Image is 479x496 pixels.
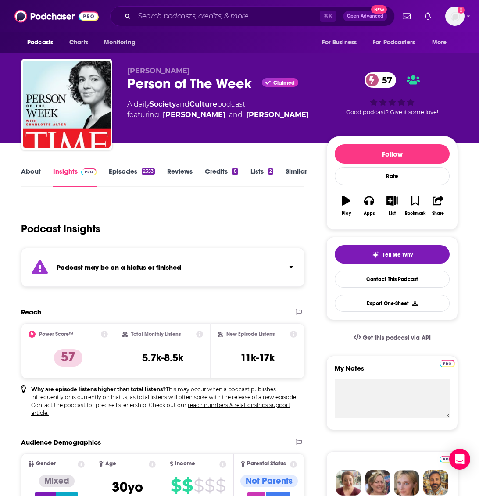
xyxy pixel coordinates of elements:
[21,167,41,187] a: About
[371,5,387,14] span: New
[347,327,438,349] a: Get this podcast via API
[343,11,387,21] button: Open AdvancedNew
[246,110,309,120] div: [PERSON_NAME]
[54,349,82,367] p: 57
[335,190,357,221] button: Play
[240,475,298,487] div: Not Parents
[335,144,450,164] button: Follow
[373,36,415,49] span: For Podcasters
[142,168,155,175] div: 2353
[250,167,273,187] a: Lists2
[205,167,238,187] a: Credits8
[23,61,111,148] img: Person of The Week
[365,470,390,496] img: Barbara Profile
[176,100,189,108] span: and
[31,402,290,416] a: reach numbers & relationships support article.
[134,9,320,23] input: Search podcasts, credits, & more...
[127,99,309,120] div: A daily podcast
[320,11,336,22] span: ⌘ K
[105,461,116,467] span: Age
[432,36,447,49] span: More
[171,478,181,492] span: $
[364,211,375,216] div: Apps
[21,34,64,51] button: open menu
[98,34,147,51] button: open menu
[426,34,458,51] button: open menu
[21,248,304,287] section: Click to expand status details
[445,7,465,26] img: User Profile
[440,360,455,367] img: Podchaser Pro
[335,295,450,312] button: Export One-Sheet
[110,6,395,26] div: Search podcasts, credits, & more...
[394,470,419,496] img: Jules Profile
[14,8,99,25] img: Podchaser - Follow, Share and Rate Podcasts
[381,190,404,221] button: List
[53,167,97,187] a: InsightsPodchaser Pro
[21,308,41,316] h2: Reach
[335,167,450,185] div: Rate
[36,461,56,467] span: Gender
[127,67,190,75] span: [PERSON_NAME]
[342,211,351,216] div: Play
[458,7,465,14] svg: Add a profile image
[440,454,455,463] a: Pro website
[204,478,214,492] span: $
[421,9,435,24] a: Show notifications dropdown
[163,110,225,120] a: Harvey Kojan
[247,461,286,467] span: Parental Status
[127,110,309,120] span: featuring
[372,251,379,258] img: tell me why sparkle
[423,470,448,496] img: Jon Profile
[21,222,100,236] h1: Podcast Insights
[215,478,225,492] span: $
[112,478,143,496] span: 30 yo
[232,168,238,175] div: 8
[240,351,275,364] h3: 11k-17k
[81,168,97,175] img: Podchaser Pro
[335,271,450,288] a: Contact This Podcast
[142,351,183,364] h3: 5.7k-8.5k
[346,109,438,115] span: Good podcast? Give it some love!
[326,67,458,121] div: 57Good podcast? Give it some love!
[389,211,396,216] div: List
[21,438,101,446] h2: Audience Demographics
[69,36,88,49] span: Charts
[193,478,204,492] span: $
[316,34,368,51] button: open menu
[363,334,431,342] span: Get this podcast via API
[336,470,361,496] img: Sydney Profile
[357,190,380,221] button: Apps
[57,263,181,271] strong: Podcast may be on a hiatus or finished
[347,14,383,18] span: Open Advanced
[131,331,181,337] h2: Total Monthly Listens
[268,168,273,175] div: 2
[109,167,155,187] a: Episodes2353
[404,190,426,221] button: Bookmark
[175,461,195,467] span: Income
[31,385,304,417] p: This may occur when a podcast publishes infrequently or is currently on hiatus, as total listens ...
[373,72,397,88] span: 57
[64,34,93,51] a: Charts
[39,475,75,487] div: Mixed
[432,211,444,216] div: Share
[335,364,450,379] label: My Notes
[182,478,193,492] span: $
[427,190,450,221] button: Share
[229,110,243,120] span: and
[335,245,450,264] button: tell me why sparkleTell Me Why
[399,9,414,24] a: Show notifications dropdown
[440,359,455,367] a: Pro website
[445,7,465,26] button: Show profile menu
[445,7,465,26] span: Logged in as AirwaveMedia
[104,36,135,49] span: Monitoring
[286,167,307,187] a: Similar
[322,36,357,49] span: For Business
[405,211,425,216] div: Bookmark
[367,34,428,51] button: open menu
[440,456,455,463] img: Podchaser Pro
[167,167,193,187] a: Reviews
[449,449,470,470] div: Open Intercom Messenger
[189,100,217,108] a: Culture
